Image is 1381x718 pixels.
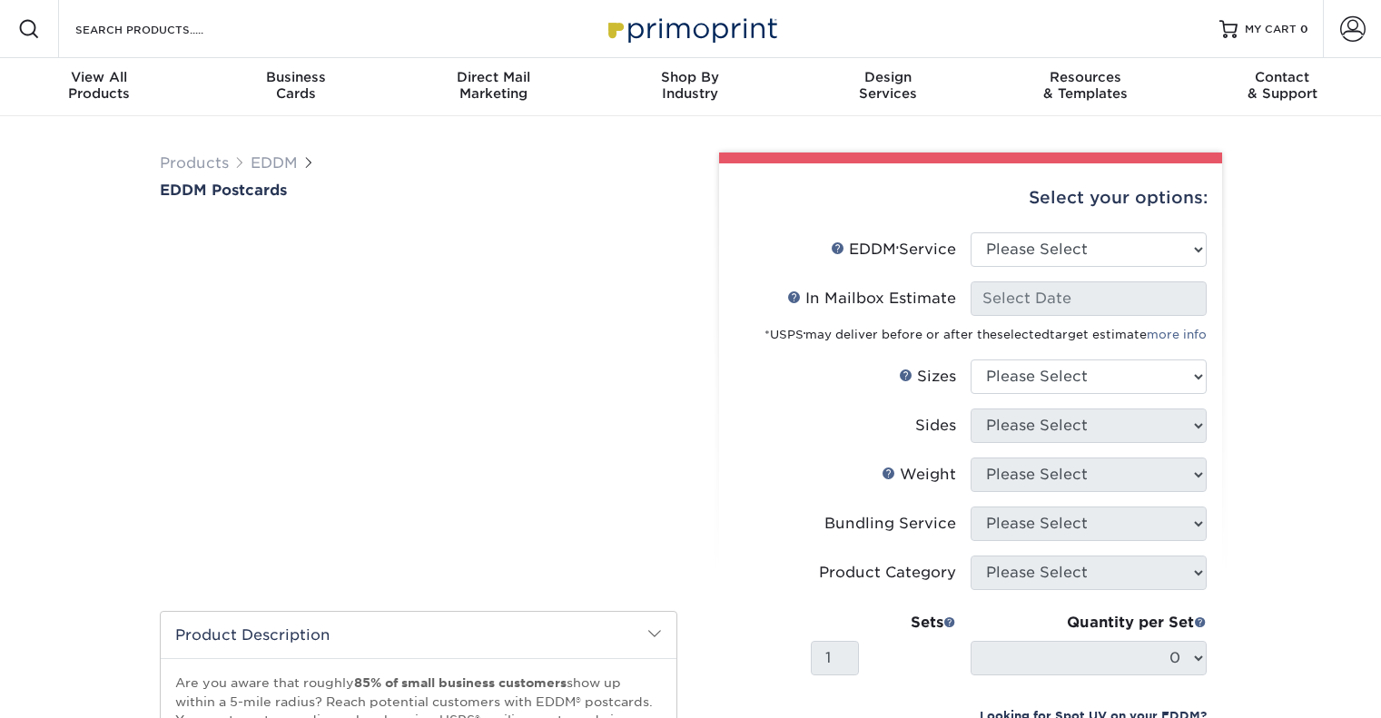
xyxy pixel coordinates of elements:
sup: ® [896,245,899,252]
div: Quantity per Set [971,612,1207,634]
h2: Product Description [161,612,676,658]
div: Cards [197,69,394,102]
a: BusinessCards [197,58,394,116]
a: Shop ByIndustry [592,58,789,116]
img: EDDM 01 [274,546,320,591]
img: EDDM 02 [335,546,380,591]
div: Sizes [899,366,956,388]
a: Products [160,154,229,172]
a: DesignServices [789,58,986,116]
img: EDDM 03 [396,546,441,591]
span: Resources [986,69,1183,85]
sup: ® [804,331,805,337]
span: EDDM Postcards [160,182,287,199]
a: EDDM Postcards [160,182,677,199]
a: Resources& Templates [986,58,1183,116]
input: SEARCH PRODUCTS..... [74,18,251,40]
a: Contact& Support [1184,58,1381,116]
a: more info [1147,328,1207,341]
div: Sets [811,612,956,634]
img: EDDM 04 [457,546,502,591]
small: *USPS may deliver before or after the target estimate [764,328,1207,341]
a: Direct MailMarketing [395,58,592,116]
input: Select Date [971,281,1207,316]
span: Direct Mail [395,69,592,85]
div: Marketing [395,69,592,102]
span: MY CART [1245,22,1297,37]
div: Sides [915,415,956,437]
img: EDDM 05 [518,546,563,591]
div: Bundling Service [824,513,956,535]
div: Product Category [819,562,956,584]
span: Design [789,69,986,85]
span: Shop By [592,69,789,85]
div: Industry [592,69,789,102]
div: Weight [882,464,956,486]
span: Business [197,69,394,85]
strong: 85% of small business customers [354,675,567,690]
span: Contact [1184,69,1381,85]
a: EDDM [251,154,298,172]
div: & Support [1184,69,1381,102]
div: In Mailbox Estimate [787,288,956,310]
div: Select your options: [734,163,1208,232]
div: Services [789,69,986,102]
div: & Templates [986,69,1183,102]
img: Primoprint [600,9,782,48]
div: EDDM Service [831,239,956,261]
span: selected [997,328,1050,341]
span: 0 [1300,23,1308,35]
